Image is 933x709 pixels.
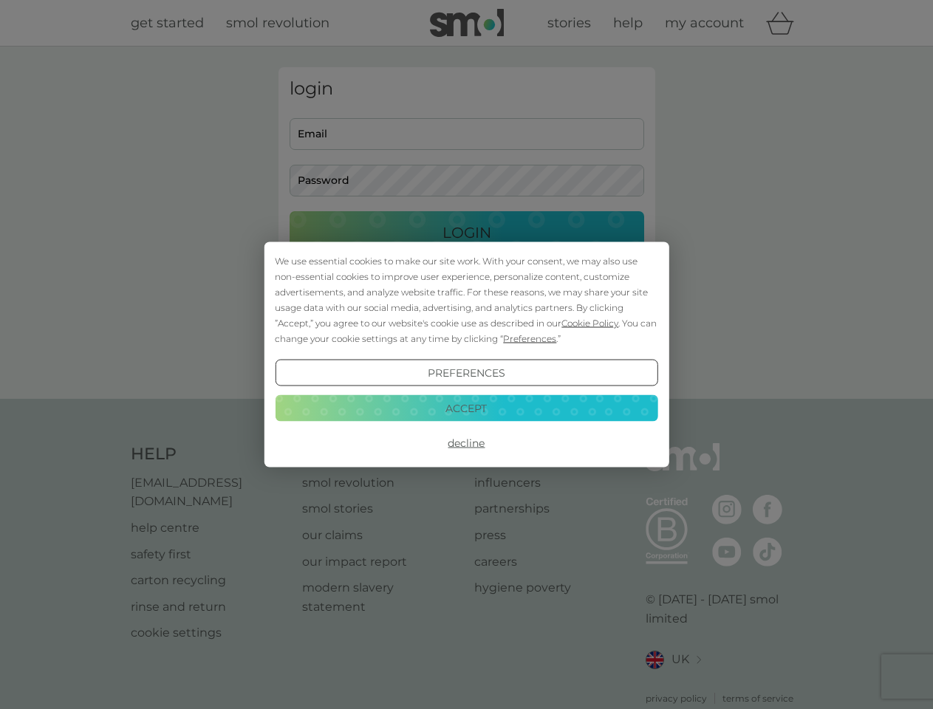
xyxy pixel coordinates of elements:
[561,318,618,329] span: Cookie Policy
[275,253,657,346] div: We use essential cookies to make our site work. With your consent, we may also use non-essential ...
[275,394,657,421] button: Accept
[264,242,669,467] div: Cookie Consent Prompt
[275,360,657,386] button: Preferences
[275,430,657,456] button: Decline
[503,333,556,344] span: Preferences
